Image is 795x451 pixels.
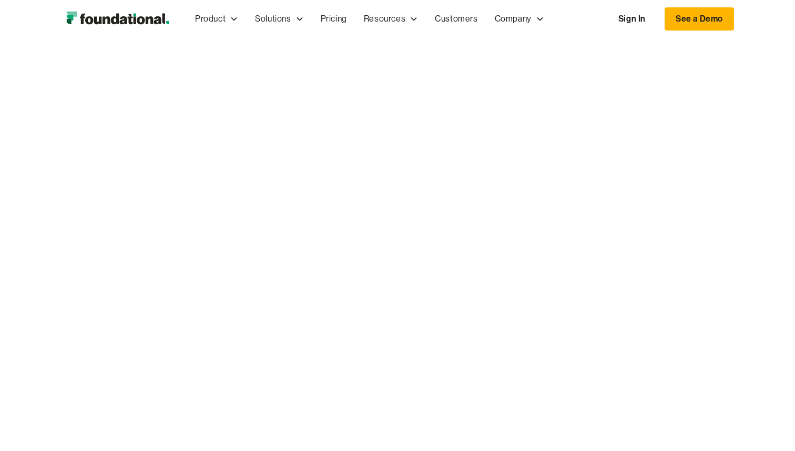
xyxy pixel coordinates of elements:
[364,12,405,26] div: Resources
[255,12,291,26] div: Solutions
[426,2,486,36] a: Customers
[665,7,734,31] a: See a Demo
[61,8,174,29] a: home
[608,8,656,30] a: Sign In
[187,2,247,36] div: Product
[355,2,426,36] div: Resources
[247,2,312,36] div: Solutions
[312,2,355,36] a: Pricing
[61,8,174,29] img: Foundational Logo
[195,12,226,26] div: Product
[486,2,553,36] div: Company
[495,12,532,26] div: Company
